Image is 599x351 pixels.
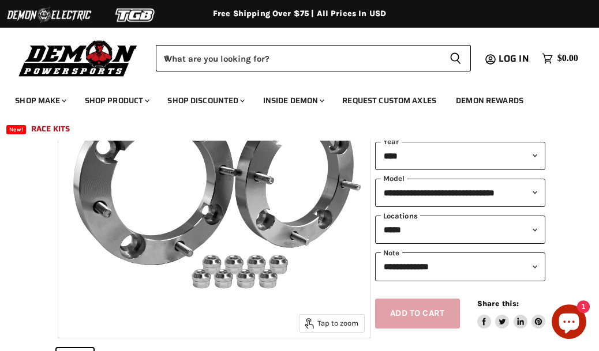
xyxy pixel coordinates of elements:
[375,142,546,170] select: year
[58,27,370,338] img: Polaris Sportsman 450 Rugged Wheel Spacer
[477,299,519,308] span: Share this:
[375,216,546,244] select: keys
[499,51,529,66] span: Log in
[6,125,26,134] span: New!
[6,84,575,141] ul: Main menu
[548,304,590,342] inbox-online-store-chat: Shopify online store chat
[447,89,532,112] a: Demon Rewards
[375,252,546,281] select: keys
[6,4,92,26] img: Demon Electric Logo 2
[375,179,546,207] select: modal-name
[6,89,73,112] a: Shop Make
[334,89,445,112] a: Request Custom Axles
[305,318,358,329] span: Tap to zoom
[536,50,584,67] a: $0.00
[156,45,440,71] input: When autocomplete results are available use up and down arrows to review and enter to select
[92,4,179,26] img: TGB Logo 2
[156,45,471,71] form: Product
[254,89,332,112] a: Inside Demon
[15,37,141,78] img: Demon Powersports
[493,54,536,64] a: Log in
[23,117,78,141] a: Race Kits
[76,89,157,112] a: Shop Product
[299,315,364,332] button: Tap to zoom
[440,45,471,71] button: Search
[477,299,546,329] aside: Share this:
[557,53,578,64] span: $0.00
[159,89,252,112] a: Shop Discounted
